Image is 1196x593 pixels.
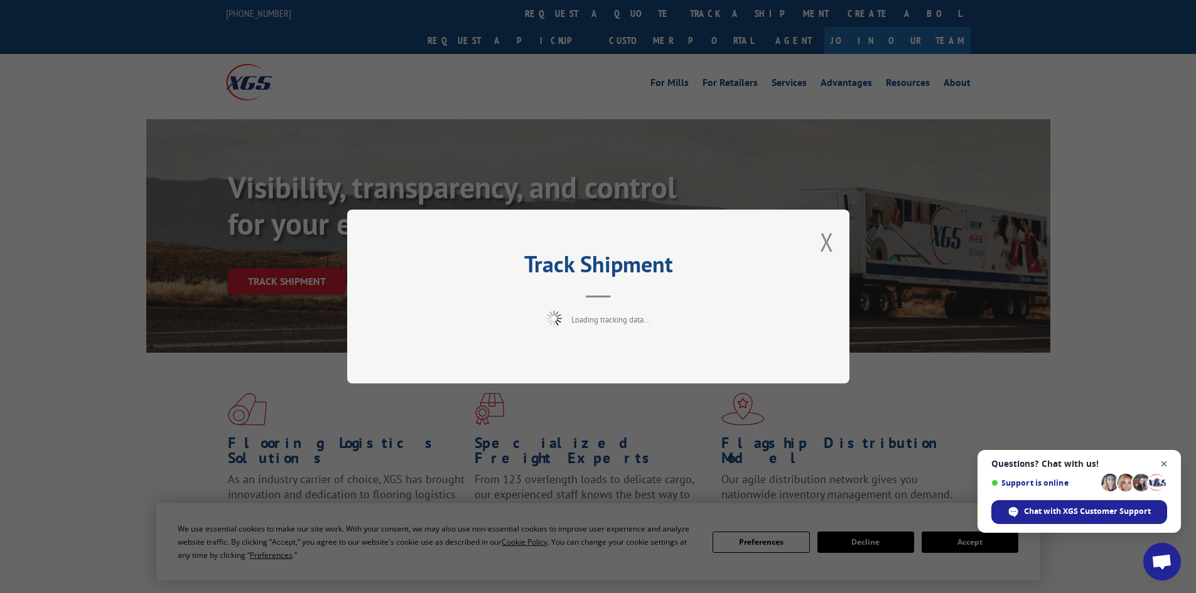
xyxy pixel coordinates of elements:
[820,225,834,259] button: Close modal
[991,478,1097,488] span: Support is online
[1024,506,1151,517] span: Chat with XGS Customer Support
[1156,456,1172,472] span: Close chat
[410,255,787,279] h2: Track Shipment
[991,500,1167,524] div: Chat with XGS Customer Support
[1143,543,1181,580] div: Open chat
[571,314,650,325] span: Loading tracking data...
[546,311,562,326] img: xgs-loading
[991,459,1167,469] span: Questions? Chat with us!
